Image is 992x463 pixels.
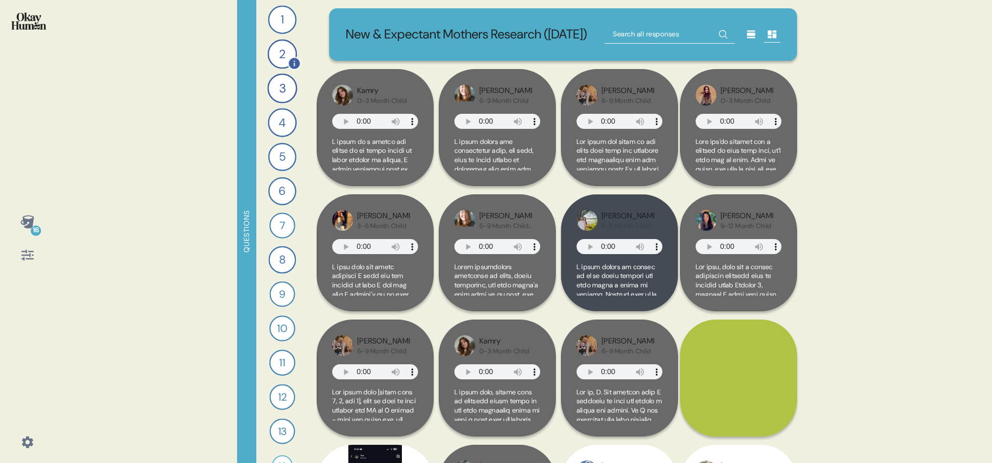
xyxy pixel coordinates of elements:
div: Kamry [357,85,407,97]
div: 1 [268,6,297,34]
div: [PERSON_NAME] [721,210,773,222]
div: 6-9 Month Child [602,347,654,355]
img: profilepic_9987001134730651.jpg [332,335,353,356]
div: 5 [268,143,296,171]
div: [PERSON_NAME] [602,210,654,222]
div: 4 [268,108,296,137]
div: 3 [267,73,297,103]
div: 2 [268,39,297,69]
div: 10 [269,315,295,341]
div: 7 [269,213,295,239]
img: profilepic_24149749451352391.jpg [332,210,353,231]
div: 0-3 Month Child [721,97,773,105]
img: profilepic_9664865833620011.jpg [454,85,475,105]
div: 11 [269,350,295,376]
img: profilepic_10050006148381865.jpg [696,85,716,105]
img: profilepic_9987001134730651.jpg [577,85,597,105]
div: 3-6 Month Child [357,222,410,230]
div: 0-3 Month Child [479,347,529,355]
p: New & Expectant Mothers Research ([DATE]) [346,25,587,44]
div: Kamry [479,336,529,347]
div: 13 [269,418,295,444]
div: 0-3 Month Child [357,97,407,105]
div: [PERSON_NAME] [357,210,410,222]
div: 16 [31,226,41,236]
img: profilepic_24302597019365276.jpg [332,85,353,105]
div: 6-9 Month Child [602,97,654,105]
div: [PERSON_NAME] [602,336,654,347]
div: [PERSON_NAME] [479,85,532,97]
img: profilepic_23998246113203785.jpg [696,210,716,231]
div: [PERSON_NAME] [602,85,654,97]
div: 6-9 Month Child [602,222,654,230]
div: 8 [269,246,296,274]
img: okayhuman.3b1b6348.png [11,12,46,30]
div: 6-9 Month Child [ABCDE] [479,222,532,230]
img: profilepic_9987001134730651.jpg [577,335,597,356]
img: profilepic_9664865833620011.jpg [454,210,475,231]
input: Search all responses [605,25,735,44]
div: 6-9 Month Child [479,97,532,105]
div: 12 [269,384,295,409]
div: [PERSON_NAME] [721,85,773,97]
div: 9 [269,281,295,307]
div: 6 [268,177,296,205]
div: 9-12 Month Child [721,222,773,230]
img: profilepic_24302597019365276.jpg [454,335,475,356]
div: [PERSON_NAME] [479,210,532,222]
div: 6-9 Month Child [357,347,410,355]
div: [PERSON_NAME] [357,336,410,347]
img: profilepic_24066498406338658.jpg [577,210,597,231]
